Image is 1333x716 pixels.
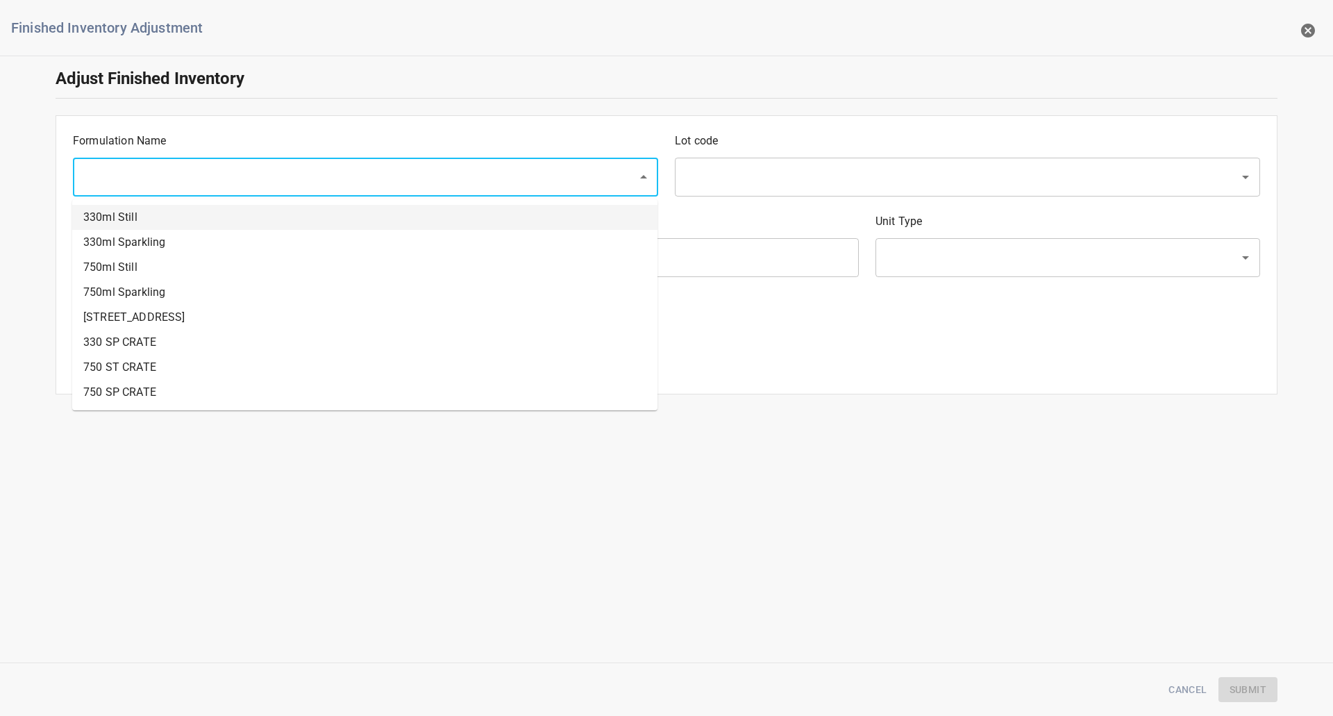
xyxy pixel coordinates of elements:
[56,67,1277,90] h5: Adjust Finished Inventory
[875,213,1260,230] p: Unit Type
[1168,681,1207,699] span: Cancel
[675,133,1260,149] p: Lot code
[72,330,657,355] li: 330 SP CRATE
[634,167,653,187] button: Close
[1236,248,1255,267] button: Open
[72,355,657,380] li: 750 ST CRATE
[1163,677,1212,703] button: Cancel
[72,280,657,305] li: 750ml Sparkling
[72,380,657,405] li: 750 SP CRATE
[73,133,658,149] p: Formulation Name
[474,213,859,230] p: New Value on Hand
[72,255,657,280] li: 750ml Still
[1236,167,1255,187] button: Open
[72,205,657,230] li: 330ml Still
[72,305,657,330] li: [STREET_ADDRESS]
[11,17,1212,39] h6: Finished Inventory Adjustment
[72,230,657,255] li: 330ml Sparkling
